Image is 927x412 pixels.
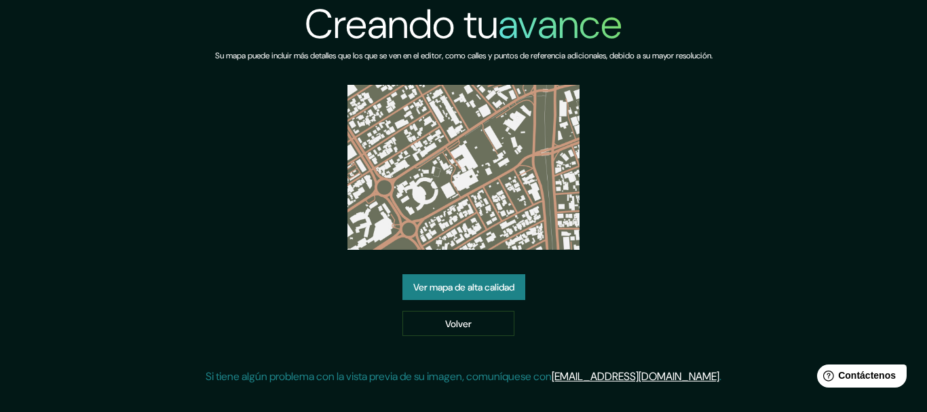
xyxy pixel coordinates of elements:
font: Su mapa puede incluir más detalles que los que se ven en el editor, como calles y puntos de refer... [215,50,713,61]
img: vista previa del mapa creado [347,85,580,250]
iframe: Lanzador de widgets de ayuda [806,359,912,397]
font: Ver mapa de alta calidad [413,281,514,293]
font: Volver [445,318,472,330]
a: Ver mapa de alta calidad [402,274,525,300]
a: [EMAIL_ADDRESS][DOMAIN_NAME] [552,369,719,383]
font: . [719,369,721,383]
font: Si tiene algún problema con la vista previa de su imagen, comuníquese con [206,369,552,383]
a: Volver [402,311,514,337]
